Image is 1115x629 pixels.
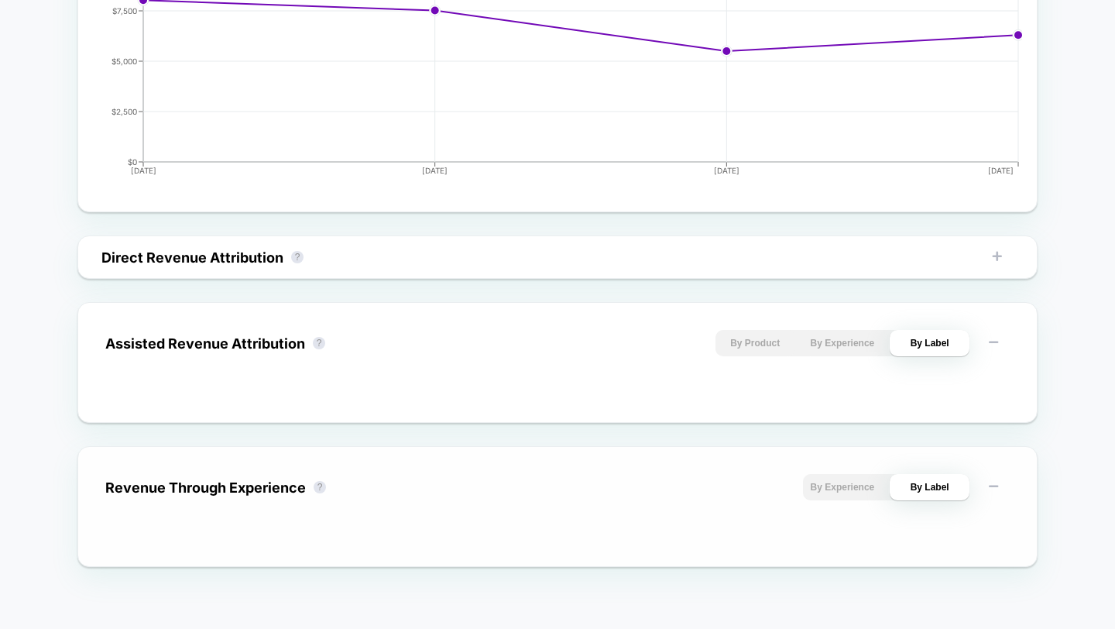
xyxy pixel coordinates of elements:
tspan: $2,500 [111,107,137,116]
tspan: [DATE] [131,166,156,175]
button: By Label [890,330,969,356]
tspan: $7,500 [112,6,137,15]
button: By Experience [803,474,883,500]
button: ? [313,337,325,349]
button: ? [314,481,326,493]
div: Assisted Revenue Attribution [105,335,305,352]
button: By Label [890,474,969,500]
button: ? [291,251,304,263]
div: Direct Revenue Attribution [101,249,283,266]
button: By Experience [803,330,883,356]
tspan: $5,000 [111,57,137,66]
button: By Product [715,330,795,356]
tspan: $0 [128,157,137,167]
div: Revenue Through Experience [105,479,306,496]
tspan: [DATE] [422,166,448,175]
tspan: [DATE] [714,166,739,175]
tspan: [DATE] [988,166,1014,175]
